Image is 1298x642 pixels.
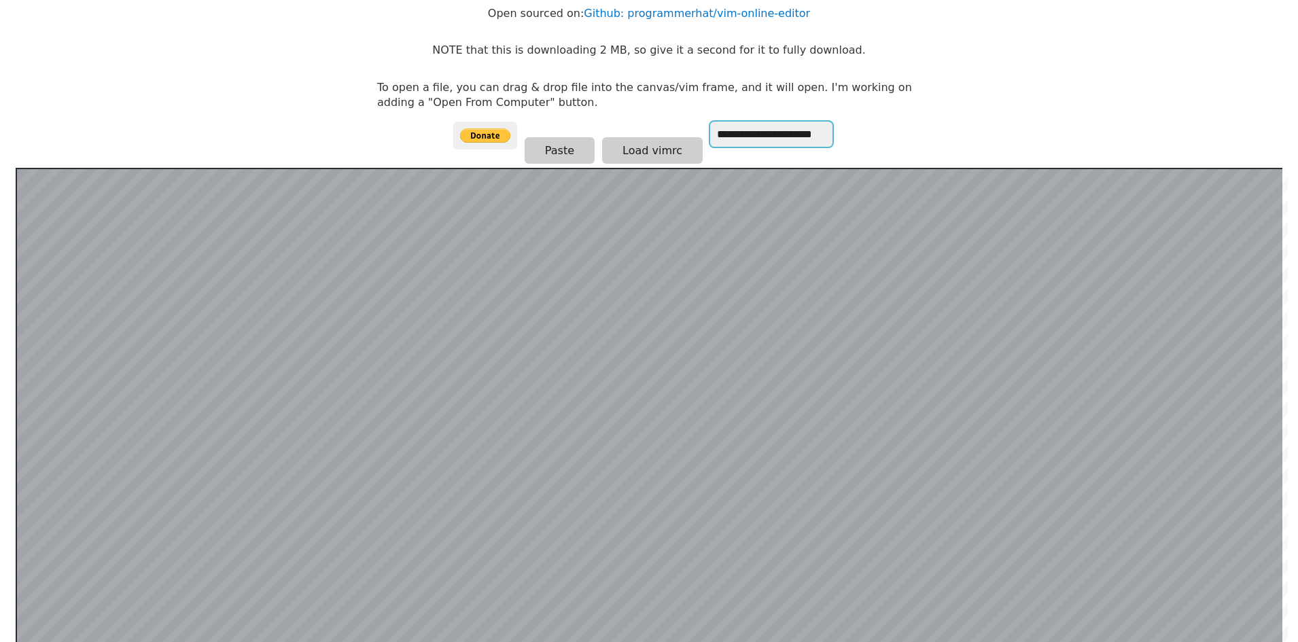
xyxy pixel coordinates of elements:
p: NOTE that this is downloading 2 MB, so give it a second for it to fully download. [432,43,865,58]
p: To open a file, you can drag & drop file into the canvas/vim frame, and it will open. I'm working... [377,80,921,111]
button: Load vimrc [602,137,703,164]
p: Open sourced on: [488,6,810,21]
a: Github: programmerhat/vim-online-editor [584,7,810,20]
button: Paste [525,137,595,164]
